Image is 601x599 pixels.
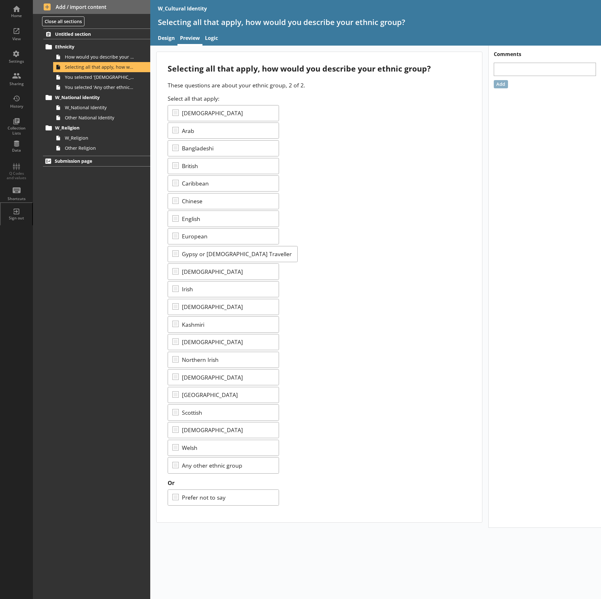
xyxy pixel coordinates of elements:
[55,125,132,131] span: W_Religion
[53,143,150,153] a: Other Religion
[53,82,150,92] a: You selected 'Any other ethnic group'.
[53,72,150,82] a: You selected '[DEMOGRAPHIC_DATA]'.
[33,28,150,153] li: Untitled sectionEthnicityHow would you describe your ethnic group?Selecting all that apply, how w...
[5,126,28,136] div: Collection Lists
[65,54,134,60] span: How would you describe your ethnic group?
[53,52,150,62] a: How would you describe your ethnic group?
[46,123,150,153] li: W_ReligionW_ReligionOther Religion
[155,32,177,46] a: Design
[43,42,150,52] a: Ethnicity
[43,156,150,167] a: Submission page
[65,64,134,70] span: Selecting all that apply, how would you describe your ethnic group?
[65,145,134,151] span: Other Religion
[168,63,471,74] div: Selecting all that apply, how would you describe your ethnic group?
[65,115,134,121] span: Other National Identity
[43,92,150,103] a: W_National identity
[177,32,202,46] a: Preview
[46,92,150,123] li: W_National identityW_National IdentityOther National Identity
[53,103,150,113] a: W_National Identity
[65,84,134,90] span: You selected 'Any other ethnic group'.
[158,5,207,12] div: W_Cultural Identity
[5,36,28,41] div: View
[5,59,28,64] div: Settings
[53,113,150,123] a: Other National Identity
[43,123,150,133] a: W_Religion
[43,28,150,39] a: Untitled section
[55,94,132,100] span: W_National identity
[5,216,28,221] div: Sign out
[5,81,28,86] div: Sharing
[5,104,28,109] div: History
[65,74,134,80] span: You selected '[DEMOGRAPHIC_DATA]'.
[46,42,150,92] li: EthnicityHow would you describe your ethnic group?Selecting all that apply, how would you describ...
[5,148,28,153] div: Data
[202,32,220,46] a: Logic
[53,62,150,72] a: Selecting all that apply, how would you describe your ethnic group?
[44,3,140,10] span: Add / import content
[55,31,132,37] span: Untitled section
[5,13,28,18] div: Home
[5,196,28,201] div: Shortcuts
[53,133,150,143] a: W_Religion
[168,81,471,89] p: These questions are about your ethnic group, 2 of 2.
[42,16,84,26] button: Close all sections
[65,104,134,110] span: W_National Identity
[489,46,601,58] h1: Comments
[65,135,134,141] span: W_Religion
[55,158,132,164] span: Submission page
[55,44,132,50] span: Ethnicity
[158,17,593,27] h1: Selecting all that apply, how would you describe your ethnic group?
